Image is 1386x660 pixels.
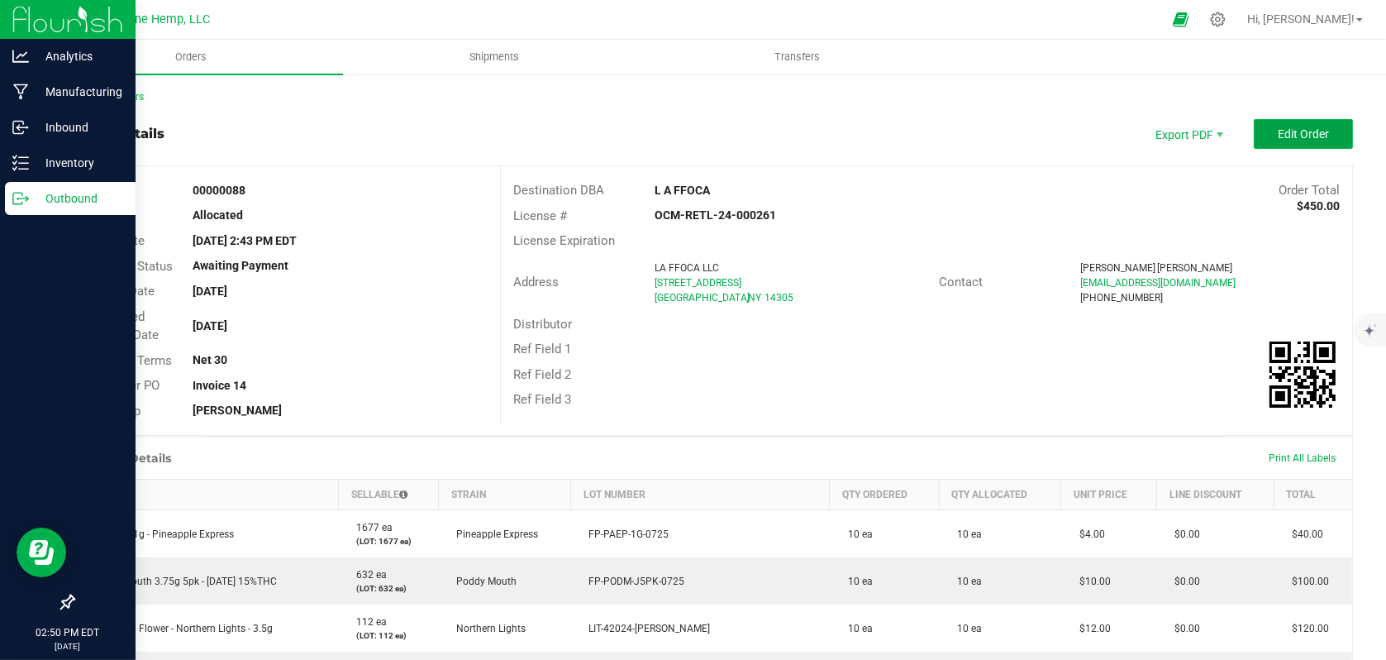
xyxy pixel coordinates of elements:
[1081,277,1236,289] span: [EMAIL_ADDRESS][DOMAIN_NAME]
[1061,480,1156,510] th: Unit Price
[7,625,128,640] p: 02:50 PM EDT
[348,522,393,533] span: 1677 ea
[343,40,646,74] a: Shipments
[84,528,235,540] span: Pre-Roll - 1g - Pineapple Express
[746,292,748,304] span: ,
[1284,528,1323,540] span: $40.00
[1081,262,1156,274] span: [PERSON_NAME]
[655,184,710,197] strong: L A FFOCA
[1166,528,1200,540] span: $0.00
[752,50,842,65] span: Transfers
[447,50,541,65] span: Shipments
[840,576,873,587] span: 10 ea
[40,40,343,74] a: Orders
[1138,119,1237,149] li: Export PDF
[1158,262,1233,274] span: [PERSON_NAME]
[1254,119,1353,149] button: Edit Order
[748,292,761,304] span: NY
[1297,199,1340,213] strong: $450.00
[513,208,567,223] span: License #
[570,480,830,510] th: Lot Number
[74,480,339,510] th: Item
[655,208,776,222] strong: OCM-RETL-24-000261
[513,367,571,382] span: Ref Field 2
[1071,528,1105,540] span: $4.00
[1247,12,1355,26] span: Hi, [PERSON_NAME]!
[1284,623,1329,634] span: $120.00
[1071,623,1111,634] span: $12.00
[193,184,245,197] strong: 00000088
[655,292,750,304] span: [GEOGRAPHIC_DATA]
[193,208,243,222] strong: Allocated
[1278,127,1329,141] span: Edit Order
[1207,12,1228,27] div: Manage settings
[655,262,719,274] span: LA FFOCA LLC
[840,623,873,634] span: 10 ea
[84,576,278,587] span: Poddy Mouth 3.75g 5pk - [DATE] 15%THC
[127,12,211,26] span: One Hemp, LLC
[513,233,615,248] span: License Expiration
[338,480,438,510] th: Sellable
[764,292,793,304] span: 14305
[438,480,570,510] th: Strain
[949,576,982,587] span: 10 ea
[1071,576,1111,587] span: $10.00
[1162,3,1199,36] span: Open Ecommerce Menu
[193,353,227,366] strong: Net 30
[580,623,710,634] span: LIT-42024-[PERSON_NAME]
[17,528,66,577] iframe: Resource center
[193,319,227,332] strong: [DATE]
[193,259,288,272] strong: Awaiting Payment
[1284,576,1329,587] span: $100.00
[448,528,538,540] span: Pineapple Express
[830,480,939,510] th: Qty Ordered
[193,404,282,417] strong: [PERSON_NAME]
[12,119,29,136] inline-svg: Inbound
[939,480,1061,510] th: Qty Allocated
[153,50,229,65] span: Orders
[513,342,571,356] span: Ref Field 1
[348,569,387,581] span: 632 ea
[193,379,246,392] strong: Invoice 14
[12,155,29,171] inline-svg: Inventory
[949,528,982,540] span: 10 ea
[513,392,571,407] span: Ref Field 3
[580,576,684,587] span: FP-PODM-J5PK-0725
[1166,576,1200,587] span: $0.00
[448,576,517,587] span: Poddy Mouth
[1269,342,1336,408] qrcode: 00000088
[949,623,982,634] span: 10 ea
[1279,183,1340,198] span: Order Total
[1156,480,1274,510] th: Line Discount
[12,190,29,207] inline-svg: Outbound
[7,640,128,653] p: [DATE]
[193,234,297,247] strong: [DATE] 2:43 PM EDT
[29,153,128,173] p: Inventory
[1274,480,1352,510] th: Total
[939,275,983,289] span: Contact
[448,623,526,634] span: Northern Lights
[12,84,29,100] inline-svg: Manufacturing
[348,535,428,548] p: (LOT: 1677 ea)
[348,629,428,642] p: (LOT: 112 ea)
[29,82,128,102] p: Manufacturing
[513,183,604,198] span: Destination DBA
[348,616,387,628] span: 112 ea
[1166,623,1200,634] span: $0.00
[29,117,128,137] p: Inbound
[84,623,274,634] span: Packaged Flower - Northern Lights - 3.5g
[1081,292,1164,304] span: [PHONE_NUMBER]
[348,582,428,595] p: (LOT: 632 ea)
[29,189,128,208] p: Outbound
[12,48,29,65] inline-svg: Analytics
[193,285,227,298] strong: [DATE]
[840,528,873,540] span: 10 ea
[1269,452,1336,464] span: Print All Labels
[1269,342,1336,408] img: Scan me!
[29,46,128,66] p: Analytics
[513,275,559,289] span: Address
[580,528,669,540] span: FP-PAEP-1G-0725
[655,277,741,289] span: [STREET_ADDRESS]
[645,40,949,74] a: Transfers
